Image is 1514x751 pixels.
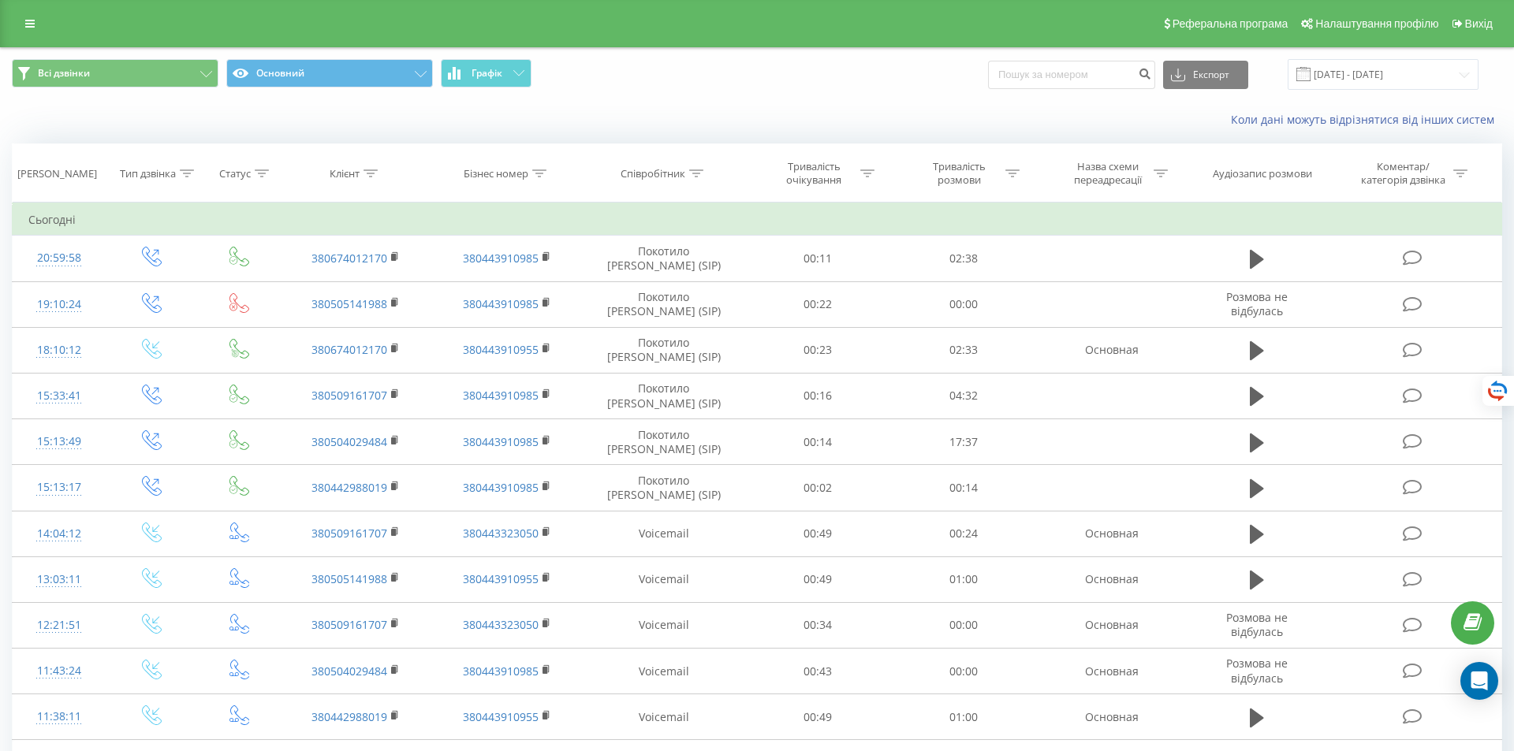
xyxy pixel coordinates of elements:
[311,617,387,632] a: 380509161707
[1036,694,1188,740] td: Основная
[1036,649,1188,694] td: Основная
[1226,289,1288,318] span: Розмова не відбулась
[28,656,90,686] div: 11:43:24
[988,61,1155,89] input: Пошук за номером
[311,571,387,586] a: 380505141988
[1213,167,1312,180] div: Аудіозапис розмови
[28,701,90,732] div: 11:38:11
[17,167,97,180] div: [PERSON_NAME]
[1173,17,1288,30] span: Реферальна програма
[311,709,387,724] a: 380442988019
[28,610,90,641] div: 12:21:51
[311,526,387,541] a: 380509161707
[13,204,1502,236] td: Сьогодні
[28,381,90,411] div: 15:33:41
[311,434,387,449] a: 380504029484
[463,480,539,495] a: 380443910985
[917,160,1001,187] div: Тривалість розмови
[582,649,745,694] td: Voicemail
[1357,160,1449,187] div: Коментар/категорія дзвінка
[582,556,745,602] td: Voicemail
[28,426,90,457] div: 15:13:49
[1036,602,1188,648] td: Основная
[582,236,745,281] td: Покотило [PERSON_NAME] (SIP)
[890,694,1035,740] td: 01:00
[1315,17,1438,30] span: Налаштування профілю
[28,243,90,273] div: 20:59:58
[311,296,387,311] a: 380505141988
[463,526,539,541] a: 380443323050
[890,327,1035,373] td: 02:33
[311,251,387,266] a: 380674012170
[745,602,890,648] td: 00:34
[890,236,1035,281] td: 02:38
[1226,656,1288,685] span: Розмова не відбулась
[745,327,890,373] td: 00:23
[890,373,1035,418] td: 04:32
[1226,610,1288,639] span: Розмова не відбулась
[1036,327,1188,373] td: Основная
[890,281,1035,327] td: 00:00
[890,602,1035,648] td: 00:00
[890,649,1035,694] td: 00:00
[28,289,90,320] div: 19:10:24
[226,59,433,87] button: Основний
[745,694,890,740] td: 00:49
[745,465,890,511] td: 00:02
[1163,61,1248,89] button: Експорт
[582,511,745,556] td: Voicemail
[463,664,539,679] a: 380443910985
[120,167,176,180] div: Тип дзвінка
[745,236,890,281] td: 00:11
[472,68,502,79] span: Графік
[582,602,745,648] td: Voicemail
[582,373,745,418] td: Покотило [PERSON_NAME] (SIP)
[463,434,539,449] a: 380443910985
[311,480,387,495] a: 380442988019
[464,167,528,180] div: Бізнес номер
[582,281,745,327] td: Покотило [PERSON_NAME] (SIP)
[772,160,856,187] div: Тривалість очікування
[582,694,745,740] td: Voicemail
[745,511,890,556] td: 00:49
[311,388,387,403] a: 380509161707
[330,167,360,180] div: Клієнт
[890,419,1035,465] td: 17:37
[28,335,90,366] div: 18:10:12
[28,519,90,549] div: 14:04:12
[745,281,890,327] td: 00:22
[463,296,539,311] a: 380443910985
[1465,17,1493,30] span: Вихід
[38,67,90,80] span: Всі дзвінки
[463,571,539,586] a: 380443910955
[745,649,890,694] td: 00:43
[890,556,1035,602] td: 01:00
[1065,160,1150,187] div: Назва схеми переадресації
[463,617,539,632] a: 380443323050
[582,327,745,373] td: Покотило [PERSON_NAME] (SIP)
[463,709,539,724] a: 380443910955
[745,419,890,465] td: 00:14
[1036,556,1188,602] td: Основная
[311,664,387,679] a: 380504029484
[582,465,745,511] td: Покотило [PERSON_NAME] (SIP)
[463,342,539,357] a: 380443910955
[219,167,251,180] div: Статус
[28,472,90,503] div: 15:13:17
[463,251,539,266] a: 380443910985
[12,59,218,87] button: Всі дзвінки
[890,511,1035,556] td: 00:24
[1036,511,1188,556] td: Основная
[745,373,890,418] td: 00:16
[745,556,890,602] td: 00:49
[463,388,539,403] a: 380443910985
[1460,662,1498,700] div: Open Intercom Messenger
[621,167,685,180] div: Співробітник
[311,342,387,357] a: 380674012170
[890,465,1035,511] td: 00:14
[28,564,90,595] div: 13:03:11
[582,419,745,465] td: Покотило [PERSON_NAME] (SIP)
[441,59,531,87] button: Графік
[1231,112,1502,127] a: Коли дані можуть відрізнятися вiд інших систем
